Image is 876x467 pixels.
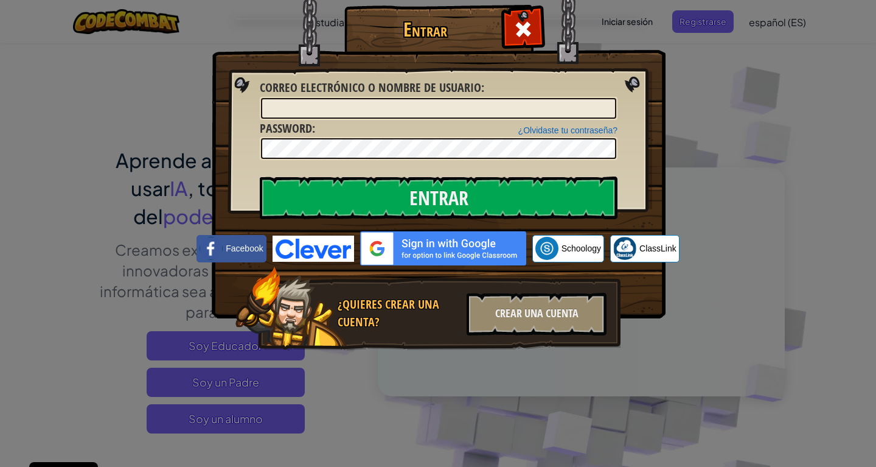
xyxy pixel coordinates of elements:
span: Correo electrónico o nombre de usuario [260,79,481,96]
h1: Entrar [347,19,502,40]
img: classlink-logo-small.png [613,237,636,260]
img: clever-logo-blue.png [273,236,354,262]
span: Facebook [226,242,263,255]
label: : [260,79,484,97]
a: ¿Olvidaste tu contraseña? [518,125,617,135]
span: Password [260,120,312,136]
img: schoology.png [535,237,558,260]
img: facebook_small.png [200,237,223,260]
input: Entrar [260,177,617,219]
span: Schoology [561,242,601,255]
label: : [260,120,315,138]
img: gplus_sso_button2.svg [360,231,526,265]
div: Crear una cuenta [467,293,607,335]
div: ¿Quieres crear una cuenta? [338,296,459,331]
span: ClassLink [639,242,676,255]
